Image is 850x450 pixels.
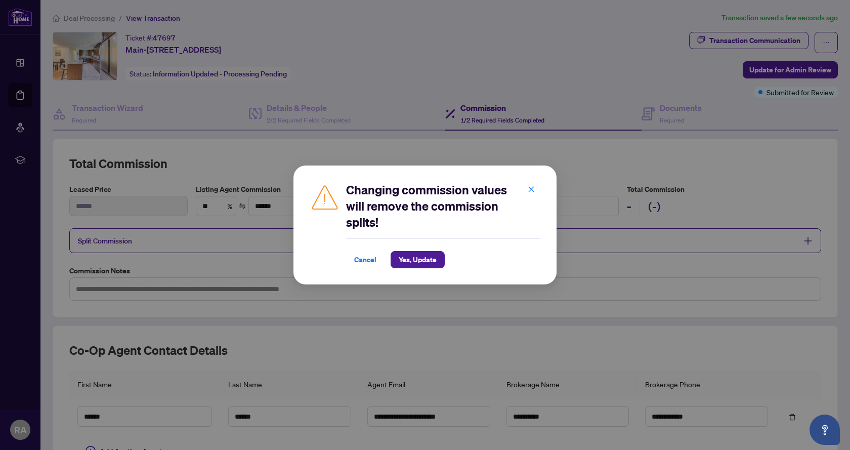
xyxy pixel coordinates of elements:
span: Cancel [354,252,376,268]
button: Yes, Update [391,251,445,268]
button: Open asap [810,415,840,445]
span: close [528,186,535,193]
span: Yes, Update [399,252,437,268]
img: Caution Icon [310,182,340,212]
button: Cancel [346,251,385,268]
h2: Changing commission values will remove the commission splits! [346,182,540,230]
